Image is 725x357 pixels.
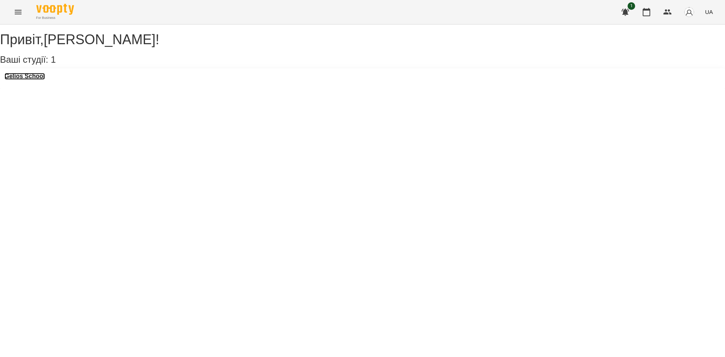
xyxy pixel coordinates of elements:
[51,54,56,65] span: 1
[5,73,45,80] a: Gelios School
[36,4,74,15] img: Voopty Logo
[9,3,27,21] button: Menu
[702,5,716,19] button: UA
[705,8,713,16] span: UA
[36,15,74,20] span: For Business
[628,2,635,10] span: 1
[684,7,694,17] img: avatar_s.png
